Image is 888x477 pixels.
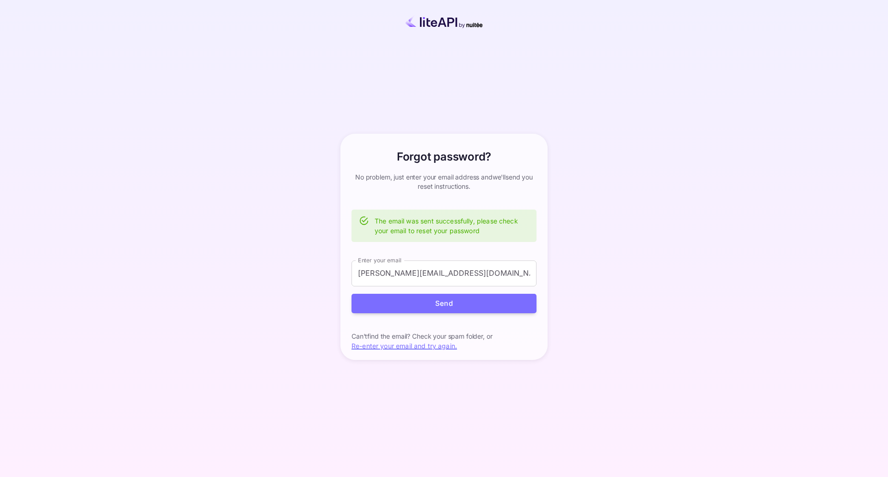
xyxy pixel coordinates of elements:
label: Enter your email [358,256,401,264]
img: liteapi [391,15,497,28]
a: Re-enter your email and try again. [351,342,457,350]
p: No problem, just enter your email address and we'll send you reset instructions. [351,173,536,191]
p: Can't find the email? Check your spam folder, or [351,332,536,341]
button: Send [351,294,536,314]
h6: Forgot password? [397,149,491,165]
div: The email was sent successfully, please check your email to reset your password [375,212,529,239]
